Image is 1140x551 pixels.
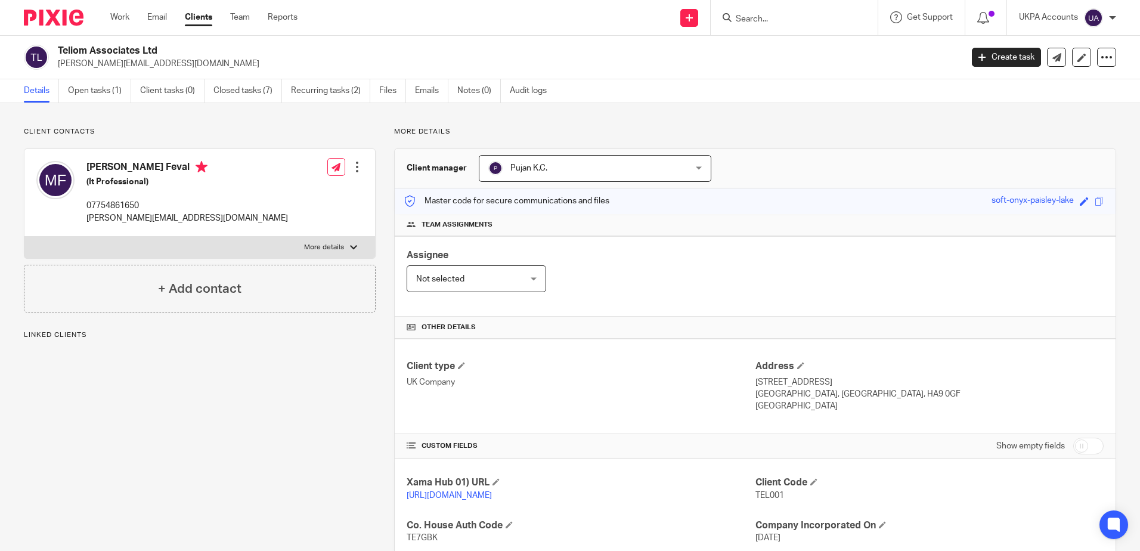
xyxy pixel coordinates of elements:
h3: Client manager [407,162,467,174]
a: Client tasks (0) [140,79,205,103]
a: Notes (0) [457,79,501,103]
h4: + Add contact [158,280,241,298]
h4: Xama Hub 01) URL [407,476,755,489]
img: svg%3E [1084,8,1103,27]
h4: Client type [407,360,755,373]
h4: CUSTOM FIELDS [407,441,755,451]
p: UKPA Accounts [1019,11,1078,23]
div: soft-onyx-paisley-lake [992,194,1074,208]
h4: Client Code [755,476,1104,489]
p: [GEOGRAPHIC_DATA], [GEOGRAPHIC_DATA], HA9 0GF [755,388,1104,400]
h4: Co. House Auth Code [407,519,755,532]
a: [URL][DOMAIN_NAME] [407,491,492,500]
p: [PERSON_NAME][EMAIL_ADDRESS][DOMAIN_NAME] [58,58,954,70]
a: Audit logs [510,79,556,103]
i: Primary [196,161,207,173]
span: Assignee [407,250,448,260]
span: TEL001 [755,491,784,500]
h4: Address [755,360,1104,373]
p: [PERSON_NAME][EMAIL_ADDRESS][DOMAIN_NAME] [86,212,288,224]
img: svg%3E [36,161,75,199]
a: Reports [268,11,298,23]
p: Linked clients [24,330,376,340]
span: Other details [422,323,476,332]
h2: Teliom Associates Ltd [58,45,775,57]
img: svg%3E [24,45,49,70]
p: More details [304,243,344,252]
a: Files [379,79,406,103]
a: Work [110,11,129,23]
span: Get Support [907,13,953,21]
span: TE7GBK [407,534,438,542]
h4: [PERSON_NAME] Feval [86,161,288,176]
img: svg%3E [488,161,503,175]
a: Recurring tasks (2) [291,79,370,103]
a: Clients [185,11,212,23]
input: Search [735,14,842,25]
p: UK Company [407,376,755,388]
a: Open tasks (1) [68,79,131,103]
p: Master code for secure communications and files [404,195,609,207]
a: Create task [972,48,1041,67]
a: Closed tasks (7) [213,79,282,103]
a: Email [147,11,167,23]
span: Team assignments [422,220,492,230]
span: Not selected [416,275,464,283]
a: Team [230,11,250,23]
p: [GEOGRAPHIC_DATA] [755,400,1104,412]
p: 07754861650 [86,200,288,212]
label: Show empty fields [996,440,1065,452]
p: [STREET_ADDRESS] [755,376,1104,388]
img: Pixie [24,10,83,26]
p: More details [394,127,1116,137]
a: Details [24,79,59,103]
span: [DATE] [755,534,780,542]
span: Pujan K.C. [510,164,547,172]
h4: Company Incorporated On [755,519,1104,532]
a: Emails [415,79,448,103]
p: Client contacts [24,127,376,137]
h5: (It Professional) [86,176,288,188]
